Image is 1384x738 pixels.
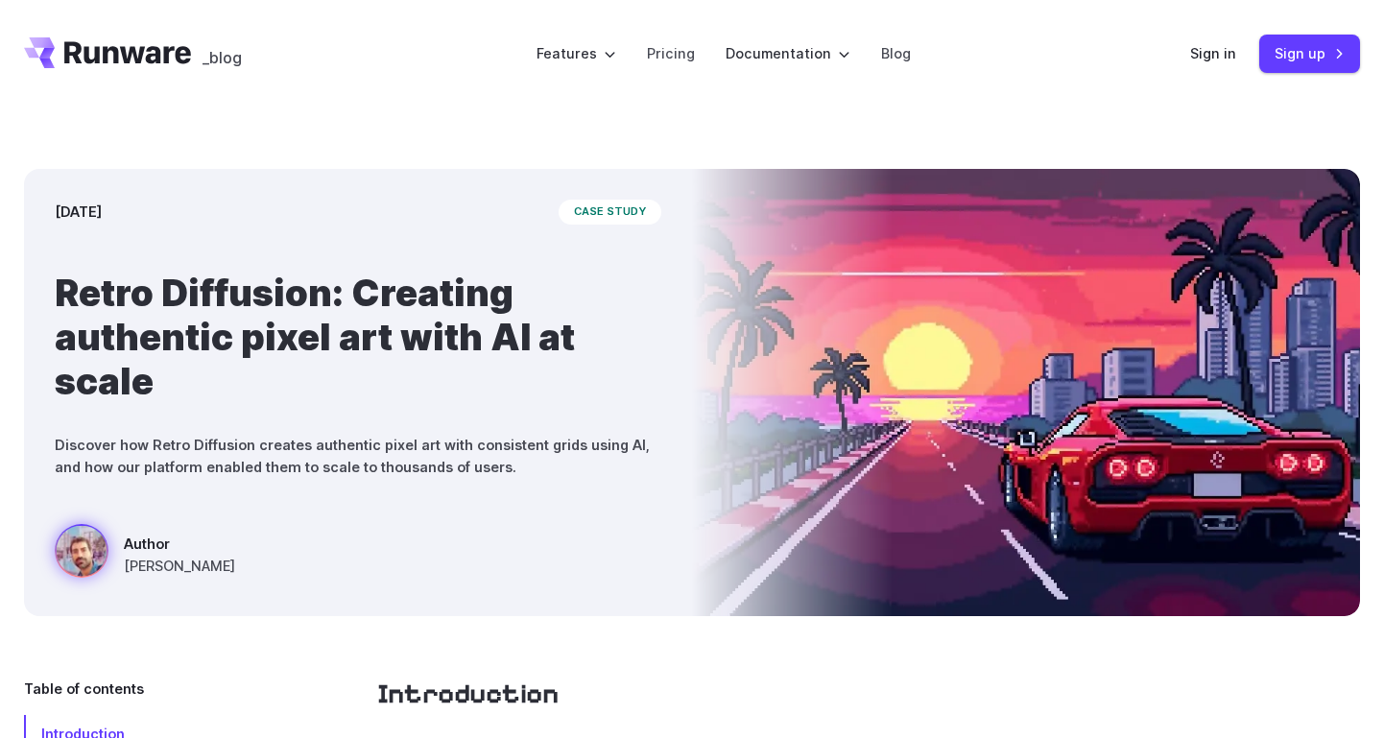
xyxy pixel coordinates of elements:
[24,37,191,68] a: Go to /
[203,37,242,68] a: _blog
[124,555,235,577] span: [PERSON_NAME]
[203,50,242,65] span: _blog
[124,533,235,555] span: Author
[55,201,102,223] time: [DATE]
[726,42,850,64] label: Documentation
[55,434,661,478] p: Discover how Retro Diffusion creates authentic pixel art with consistent grids using AI, and how ...
[647,42,695,64] a: Pricing
[1190,42,1236,64] a: Sign in
[55,271,661,403] h1: Retro Diffusion: Creating authentic pixel art with AI at scale
[377,678,559,711] a: Introduction
[559,200,661,225] span: case study
[24,678,144,700] span: Table of contents
[881,42,911,64] a: Blog
[537,42,616,64] label: Features
[55,524,235,585] a: a red sports car on a futuristic highway with a sunset and city skyline in the background, styled...
[1259,35,1360,72] a: Sign up
[692,169,1360,616] img: a red sports car on a futuristic highway with a sunset and city skyline in the background, styled...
